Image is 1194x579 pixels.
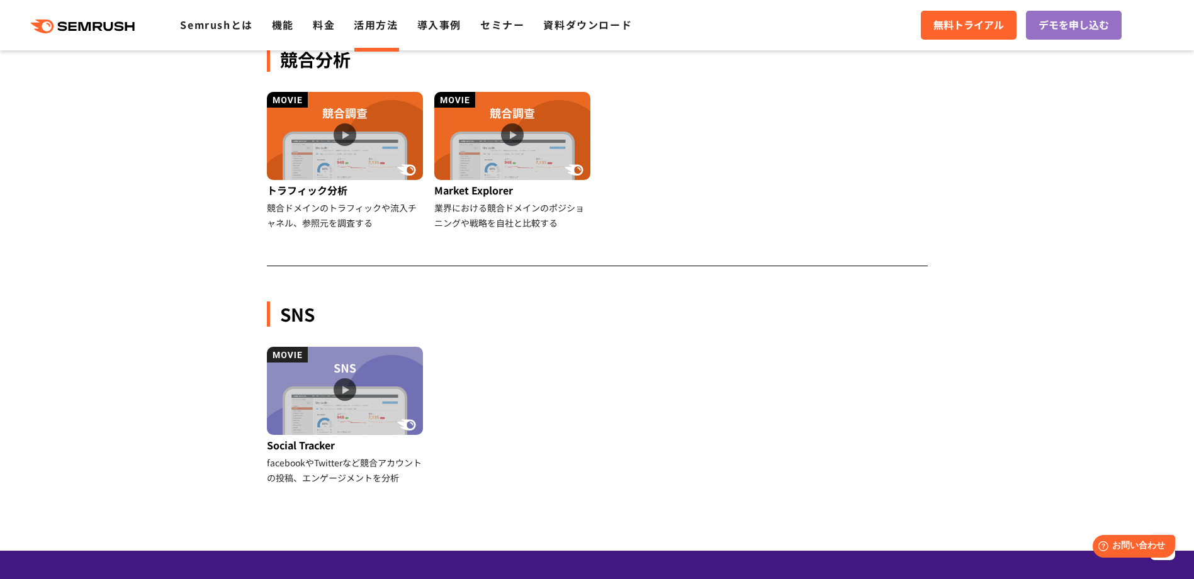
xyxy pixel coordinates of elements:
span: デモを申し込む [1039,17,1109,33]
a: Social Tracker facebookやTwitterなど競合アカウントの投稿、エンゲージメントを分析 [267,347,425,485]
a: 活用方法 [354,17,398,32]
a: Semrushとは [180,17,252,32]
div: facebookやTwitterなど競合アカウントの投稿、エンゲージメントを分析 [267,455,425,485]
a: Market Explorer 業界における競合ドメインのポジショニングや戦略を自社と比較する [434,92,592,230]
a: デモを申し込む [1026,11,1122,40]
span: 無料トライアル [933,17,1004,33]
a: セミナー [480,17,524,32]
div: 競合ドメインのトラフィックや流入チャネル、参照元を調査する [267,200,425,230]
div: 競合分析 [267,47,928,72]
div: Market Explorer [434,180,592,200]
div: Social Tracker [267,435,425,455]
div: トラフィック分析 [267,180,425,200]
div: 業界における競合ドメインのポジショニングや戦略を自社と比較する [434,200,592,230]
div: SNS [267,301,928,327]
a: トラフィック分析 競合ドメインのトラフィックや流入チャネル、参照元を調査する [267,92,425,230]
iframe: Help widget launcher [1082,530,1180,565]
a: 無料トライアル [921,11,1017,40]
a: 機能 [272,17,294,32]
a: 料金 [313,17,335,32]
a: 資料ダウンロード [543,17,632,32]
a: 導入事例 [417,17,461,32]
